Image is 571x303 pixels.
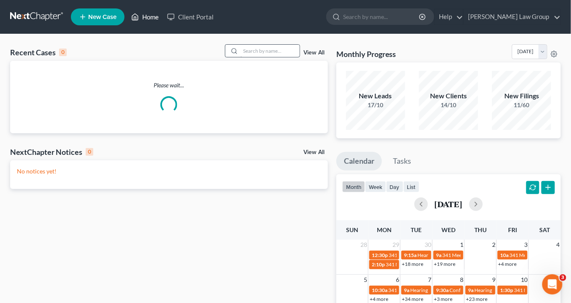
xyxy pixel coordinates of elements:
[424,240,432,250] span: 30
[372,252,388,258] span: 12:30p
[346,101,405,109] div: 17/10
[336,49,396,59] h3: Monthly Progress
[491,275,496,285] span: 9
[346,226,358,233] span: Sun
[343,9,420,24] input: Search by name...
[59,49,67,56] div: 0
[560,274,566,281] span: 3
[386,261,462,268] span: 341 Meeting for [PERSON_NAME]
[419,101,478,109] div: 14/10
[466,296,487,302] a: +23 more
[427,275,432,285] span: 7
[419,91,478,101] div: New Clients
[500,287,513,293] span: 1:30p
[303,50,325,56] a: View All
[442,252,518,258] span: 341 Meeting for [PERSON_NAME]
[492,101,551,109] div: 11/60
[395,275,400,285] span: 6
[468,287,474,293] span: 9a
[372,287,387,293] span: 10:30a
[435,9,463,24] a: Help
[336,152,382,170] a: Calendar
[404,287,409,293] span: 9a
[388,287,464,293] span: 341 Meeting for [PERSON_NAME]
[163,9,218,24] a: Client Portal
[434,261,455,267] a: +19 more
[500,252,509,258] span: 10a
[542,274,563,295] iframe: Intercom live chat
[10,147,93,157] div: NextChapter Notices
[17,167,321,176] p: No notices yet!
[386,152,419,170] a: Tasks
[523,240,528,250] span: 3
[459,275,464,285] span: 8
[377,226,392,233] span: Mon
[372,261,385,268] span: 2:10p
[402,296,423,302] a: +34 more
[508,226,517,233] span: Fri
[474,226,487,233] span: Thu
[417,252,483,258] span: Hearing for [PERSON_NAME]
[410,287,476,293] span: Hearing for [PERSON_NAME]
[411,226,422,233] span: Tue
[464,9,560,24] a: [PERSON_NAME] Law Group
[435,200,463,208] h2: [DATE]
[441,226,455,233] span: Wed
[404,252,417,258] span: 9:15a
[520,275,528,285] span: 10
[556,240,561,250] span: 4
[459,240,464,250] span: 1
[436,287,449,293] span: 9:30a
[436,252,441,258] span: 9a
[403,181,419,192] button: list
[360,240,368,250] span: 28
[363,275,368,285] span: 5
[365,181,386,192] button: week
[392,240,400,250] span: 29
[370,296,388,302] a: +4 more
[346,91,405,101] div: New Leads
[492,91,551,101] div: New Filings
[86,148,93,156] div: 0
[127,9,163,24] a: Home
[10,47,67,57] div: Recent Cases
[539,226,550,233] span: Sat
[386,181,403,192] button: day
[342,181,365,192] button: month
[402,261,423,267] a: +18 more
[10,81,328,89] p: Please wait...
[241,45,300,57] input: Search by name...
[434,296,452,302] a: +3 more
[303,149,325,155] a: View All
[498,261,517,267] a: +4 more
[88,14,116,20] span: New Case
[389,252,490,258] span: 341 Meeting for [PERSON_NAME][US_STATE]
[491,240,496,250] span: 2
